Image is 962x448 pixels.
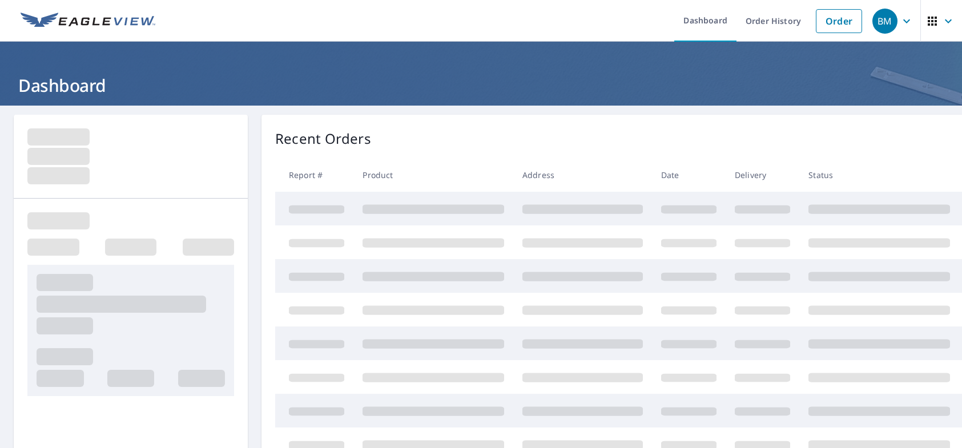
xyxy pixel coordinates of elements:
h1: Dashboard [14,74,948,97]
th: Status [799,158,959,192]
th: Product [353,158,513,192]
th: Delivery [726,158,799,192]
th: Report # [275,158,353,192]
div: BM [872,9,897,34]
th: Date [652,158,726,192]
p: Recent Orders [275,128,371,149]
a: Order [816,9,862,33]
img: EV Logo [21,13,155,30]
th: Address [513,158,652,192]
